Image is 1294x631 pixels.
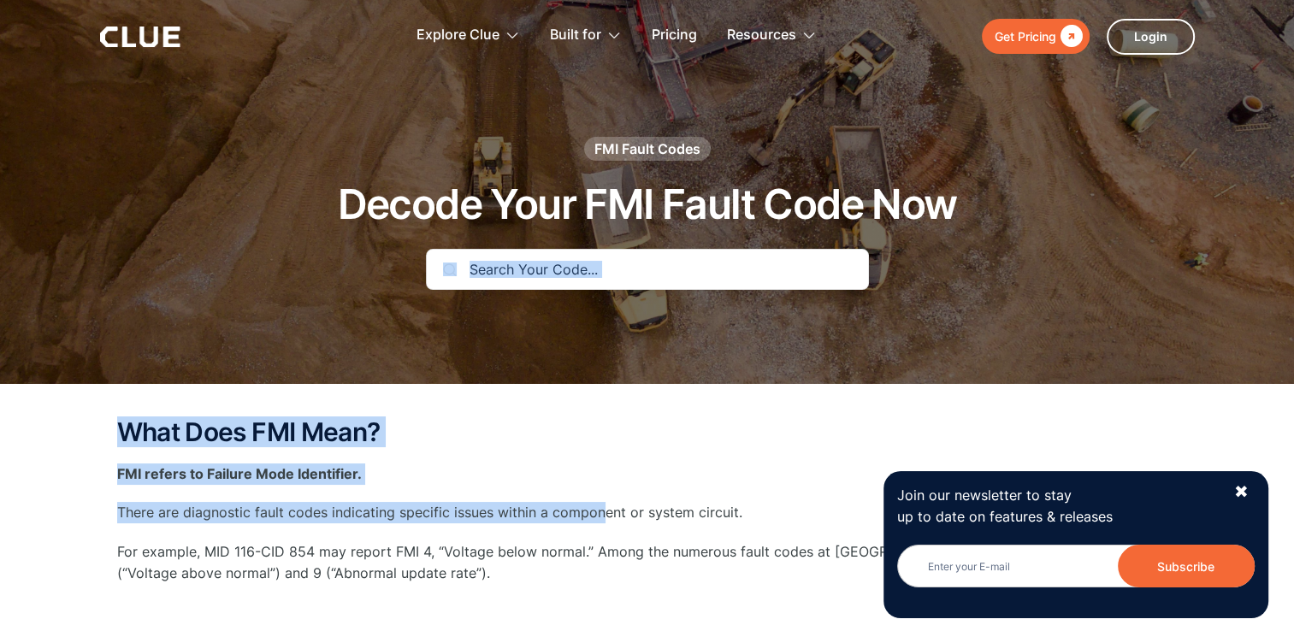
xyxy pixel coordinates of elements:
input: Subscribe [1118,545,1255,587]
a: Get Pricing [982,19,1090,54]
p: Join our newsletter to stay up to date on features & releases [897,485,1219,528]
h2: What Does FMI Mean? [117,418,1178,446]
a: Login [1107,19,1195,55]
div: FMI Fault Codes [594,139,700,158]
div: Built for [550,9,601,62]
div: Explore Clue [417,9,520,62]
div: Built for [550,9,622,62]
div: Get Pricing [995,26,1056,47]
p: ‍ [117,601,1178,622]
p: For example, MID 116-CID 854 may report FMI 4, “Voltage below normal.” Among the numerous fault c... [117,541,1178,584]
strong: FMI refers to Failure Mode Identifier. [117,465,362,482]
div: Explore Clue [417,9,499,62]
p: There are diagnostic fault codes indicating specific issues within a component or system circuit. [117,502,1178,523]
input: Search Your Code... [426,249,869,290]
div: Resources [727,9,817,62]
a: Pricing [652,9,697,62]
input: Enter your E-mail [897,545,1255,587]
div: ✖ [1234,481,1249,503]
div:  [1056,26,1083,47]
form: Newsletter [897,545,1255,604]
h1: Decode Your FMI Fault Code Now [337,182,956,227]
div: Resources [727,9,796,62]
